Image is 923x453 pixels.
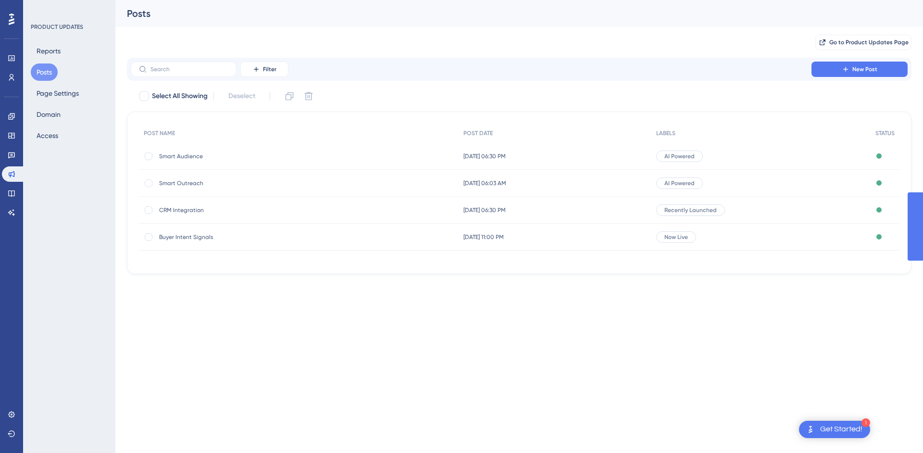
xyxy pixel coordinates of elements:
span: New Post [852,65,877,73]
div: PRODUCT UPDATES [31,23,83,31]
span: LABELS [656,129,675,137]
span: CRM Integration [159,206,313,214]
input: Search [150,66,228,73]
div: 1 [861,418,870,427]
button: Filter [240,62,288,77]
button: Go to Product Updates Page [815,35,911,50]
button: Access [31,127,64,144]
button: Domain [31,106,66,123]
span: Go to Product Updates Page [829,38,909,46]
span: POST NAME [144,129,175,137]
span: AI Powered [664,152,695,160]
div: Get Started! [820,424,862,435]
img: launcher-image-alternative-text [805,424,816,435]
span: Smart Audience [159,152,313,160]
span: Buyer Intent Signals [159,233,313,241]
span: AI Powered [664,179,695,187]
span: Select All Showing [152,90,208,102]
span: Filter [263,65,276,73]
span: POST DATE [463,129,493,137]
iframe: UserGuiding AI Assistant Launcher [883,415,911,444]
div: Posts [127,7,887,20]
span: Now Live [664,233,688,241]
span: Deselect [228,90,255,102]
div: Open Get Started! checklist, remaining modules: 1 [799,421,870,438]
button: Reports [31,42,66,60]
span: [DATE] 06:03 AM [463,179,506,187]
span: [DATE] 11:00 PM [463,233,504,241]
span: Recently Launched [664,206,717,214]
span: [DATE] 06:30 PM [463,152,506,160]
button: Posts [31,63,58,81]
span: Smart Outreach [159,179,313,187]
span: STATUS [875,129,895,137]
button: Deselect [220,88,264,105]
span: [DATE] 06:30 PM [463,206,506,214]
button: New Post [811,62,908,77]
button: Page Settings [31,85,85,102]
